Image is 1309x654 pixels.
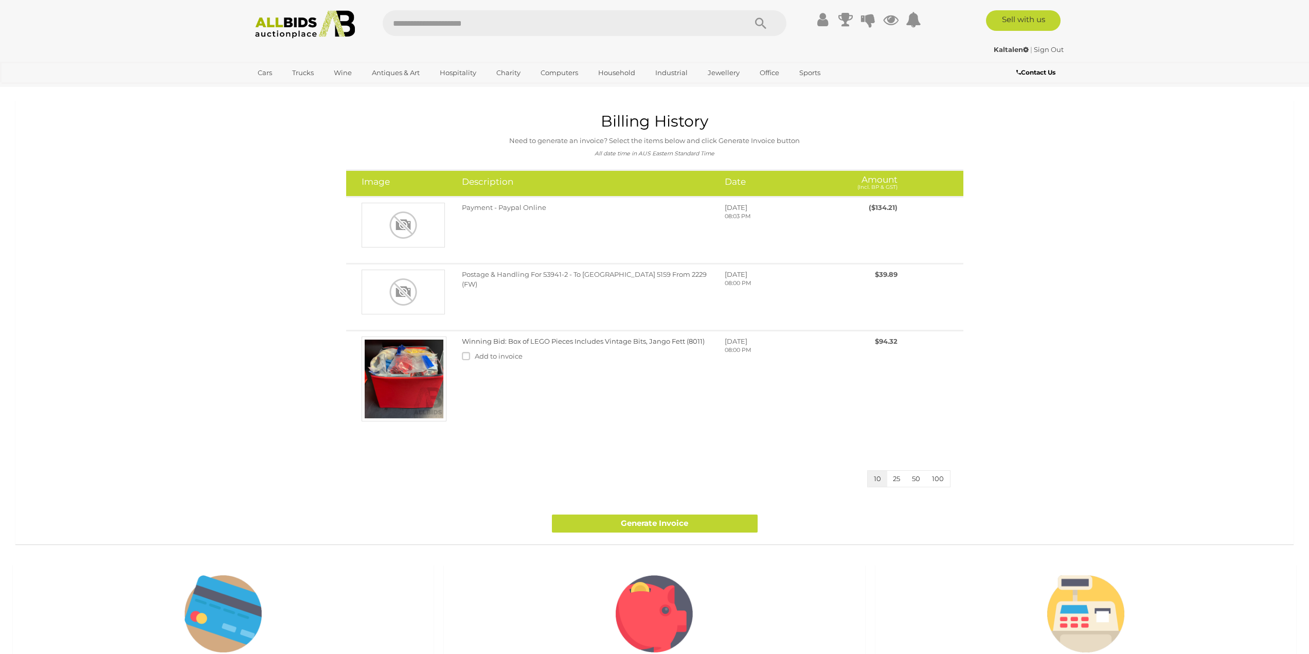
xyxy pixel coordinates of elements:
[725,279,822,288] p: 08:00 PM
[994,45,1029,54] strong: Kaltalen
[701,64,746,81] a: Jewellery
[868,471,887,487] button: 10
[887,471,906,487] button: 25
[595,150,714,157] i: All date time in AUS Eastern Standard Time
[725,203,747,211] span: [DATE]
[1034,45,1064,54] a: Sign Out
[932,474,944,483] span: 100
[725,177,822,187] h4: Date
[251,81,337,98] a: [GEOGRAPHIC_DATA]
[735,10,786,36] button: Search
[490,64,527,81] a: Charity
[893,474,900,483] span: 25
[838,177,898,190] h4: Amount
[875,337,898,345] span: $94.32
[462,337,705,345] a: Winning Bid: Box of LEGO Pieces Includes Vintage Bits, Jango Fett (8011)
[249,10,361,39] img: Allbids.com.au
[462,203,546,211] span: Payment - Paypal Online
[462,270,707,288] span: Postage & Handling For 53941-2 - To [GEOGRAPHIC_DATA] 5159 From 2229 (FW)
[725,346,822,355] p: 08:00 PM
[649,64,694,81] a: Industrial
[29,135,1280,147] p: Need to generate an invoice? Select the items below and click Generate Invoice button
[362,203,445,248] img: Payment - Paypal Online
[926,471,950,487] button: 100
[1016,67,1058,78] a: Contact Us
[725,270,747,278] span: [DATE]
[906,471,926,487] button: 50
[869,203,898,211] span: ($134.21)
[362,270,445,314] img: Postage & Handling For 53941-2 - To FLAGSTAFF HILL 5159 From 2229 (FW)
[1047,575,1124,652] img: pick-up-and-pay-icon.png
[365,64,426,81] a: Antiques & Art
[534,64,585,81] a: Computers
[725,337,747,345] span: [DATE]
[912,474,920,483] span: 50
[475,352,523,360] span: Add to invoice
[362,337,446,421] img: Winning Bid: Box of LEGO Pieces Includes Vintage Bits, Jango Fett (8011)
[874,474,881,483] span: 10
[327,64,358,81] a: Wine
[1016,68,1055,76] b: Contact Us
[753,64,786,81] a: Office
[986,10,1061,31] a: Sell with us
[616,575,693,652] img: direct-deposit-icon.png
[1030,45,1032,54] span: |
[285,64,320,81] a: Trucks
[185,575,262,652] img: payment-questions.png
[29,113,1280,130] h1: Billing History
[552,515,758,533] a: Generate Invoice
[994,45,1030,54] a: Kaltalen
[875,270,898,278] span: $39.89
[725,213,822,221] p: 08:03 PM
[591,64,642,81] a: Household
[857,184,898,190] small: (Incl. BP & GST)
[433,64,483,81] a: Hospitality
[793,64,827,81] a: Sports
[251,64,279,81] a: Cars
[362,177,446,187] h4: Image
[462,177,710,187] h4: Description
